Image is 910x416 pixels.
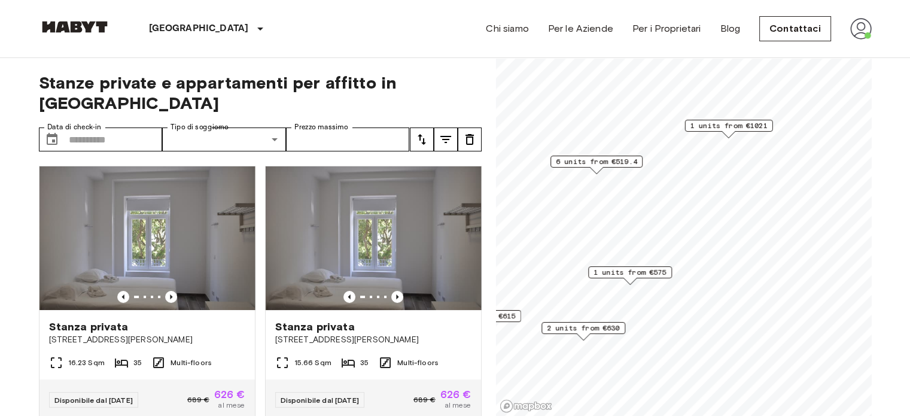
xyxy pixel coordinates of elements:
a: Contattaci [759,16,831,41]
span: [STREET_ADDRESS][PERSON_NAME] [49,334,245,346]
button: Previous image [165,291,177,303]
span: 35 [133,357,142,368]
span: 689 € [187,394,209,405]
div: Map marker [588,266,672,285]
a: Blog [720,22,740,36]
img: avatar [850,18,872,40]
span: Stanza privata [49,320,129,334]
span: 2 units from €630 [547,323,620,333]
label: Data di check-in [47,122,101,132]
button: Previous image [391,291,403,303]
a: Mapbox logo [500,399,552,413]
div: Map marker [437,310,521,329]
button: tune [434,127,458,151]
button: tune [458,127,482,151]
button: Previous image [343,291,355,303]
span: 1 units from €1021 [690,120,767,131]
button: tune [410,127,434,151]
span: Multi-floors [171,357,212,368]
a: Chi siamo [486,22,528,36]
span: 626 € [214,389,245,400]
span: al mese [218,400,245,411]
span: 6 units from €519.4 [556,156,637,167]
span: Stanza privata [275,320,355,334]
button: Previous image [117,291,129,303]
img: Marketing picture of unit PT-17-010-001-33H [266,166,481,310]
span: 2 units from €615 [443,311,516,321]
span: Disponibile dal [DATE] [54,396,133,405]
span: 626 € [440,389,471,400]
span: 15.66 Sqm [294,357,331,368]
p: [GEOGRAPHIC_DATA] [149,22,249,36]
div: Map marker [684,120,772,138]
span: Disponibile dal [DATE] [281,396,359,405]
span: 1 units from €575 [594,267,666,278]
label: Tipo di soggiorno [171,122,229,132]
label: Prezzo massimo [294,122,348,132]
span: 689 € [413,394,436,405]
a: Per i Proprietari [632,22,701,36]
img: Marketing picture of unit PT-17-010-001-08H [39,166,255,310]
span: 35 [360,357,369,368]
span: Stanze private e appartamenti per affitto in [GEOGRAPHIC_DATA] [39,72,482,113]
div: Map marker [541,322,625,341]
span: al mese [444,400,471,411]
a: Per le Aziende [548,22,613,36]
span: 16.23 Sqm [68,357,105,368]
div: Map marker [550,156,643,174]
span: Multi-floors [397,357,439,368]
button: Choose date [40,127,64,151]
img: Habyt [39,21,111,33]
span: [STREET_ADDRESS][PERSON_NAME] [275,334,471,346]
